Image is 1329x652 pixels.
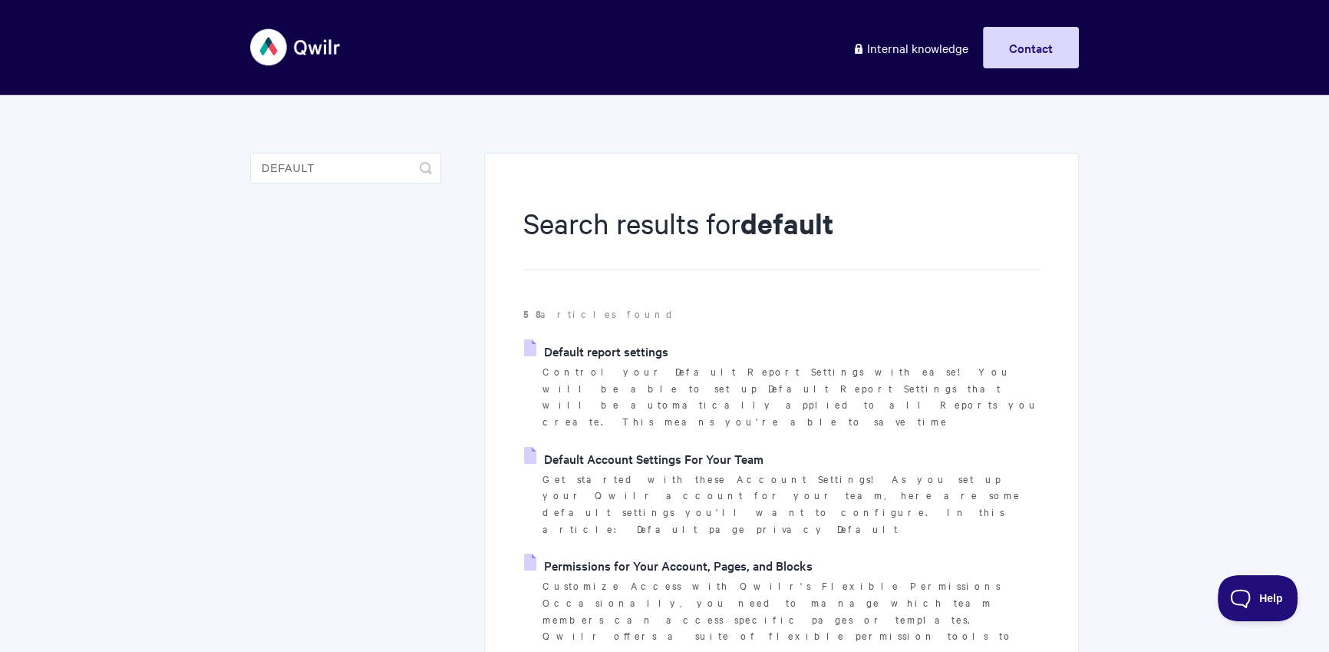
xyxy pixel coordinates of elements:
a: Default Account Settings For Your Team [524,447,763,470]
img: Qwilr Help Center [250,18,341,76]
p: Get started with these Account Settings! As you set up your Qwilr account for your team, here are... [542,471,1040,538]
a: Permissions for Your Account, Pages, and Blocks [524,554,813,577]
h1: Search results for [523,204,1040,270]
p: Customize Access with Qwilr's Flexible Permissions Occasionally, you need to manage which team me... [542,578,1040,644]
p: Control your Default Report Settings with ease! You will be able to set up Default Report Setting... [542,363,1040,430]
a: Internal knowledge [841,27,980,68]
strong: 58 [523,306,540,321]
a: Contact [983,27,1079,68]
input: Search [250,153,441,184]
iframe: Toggle Customer Support [1218,575,1298,621]
strong: default [740,204,833,242]
p: articles found [523,306,1040,323]
a: Default report settings [524,339,668,362]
